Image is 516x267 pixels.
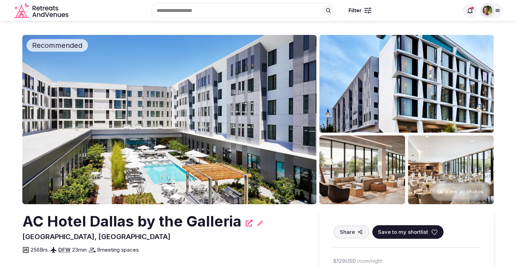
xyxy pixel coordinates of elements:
[408,135,494,204] img: Venue gallery photo
[319,135,405,204] img: Venue gallery photo
[372,225,443,239] button: Save to my shortlist
[22,232,171,241] span: [GEOGRAPHIC_DATA], [GEOGRAPHIC_DATA]
[97,246,139,253] span: 9 meeting spaces
[58,246,71,253] a: DFW
[340,228,355,236] span: Share
[431,182,490,201] button: View all photos
[29,40,85,50] span: Recommended
[349,7,361,14] span: Filter
[319,35,494,133] img: Venue gallery photo
[357,258,382,265] span: room/night
[27,39,88,52] div: Recommended
[22,211,241,232] h2: AC Hotel Dallas by the Galleria
[31,246,48,253] span: 256 Brs
[483,6,492,15] img: Shay Tippie
[378,228,428,236] span: Save to my shortlist
[22,35,316,204] img: Venue cover photo
[344,4,376,17] button: Filter
[72,246,87,253] span: 23 min
[333,258,356,265] span: $129 USD
[333,225,369,239] button: Share
[14,3,70,18] a: Visit the homepage
[14,3,70,18] svg: Retreats and Venues company logo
